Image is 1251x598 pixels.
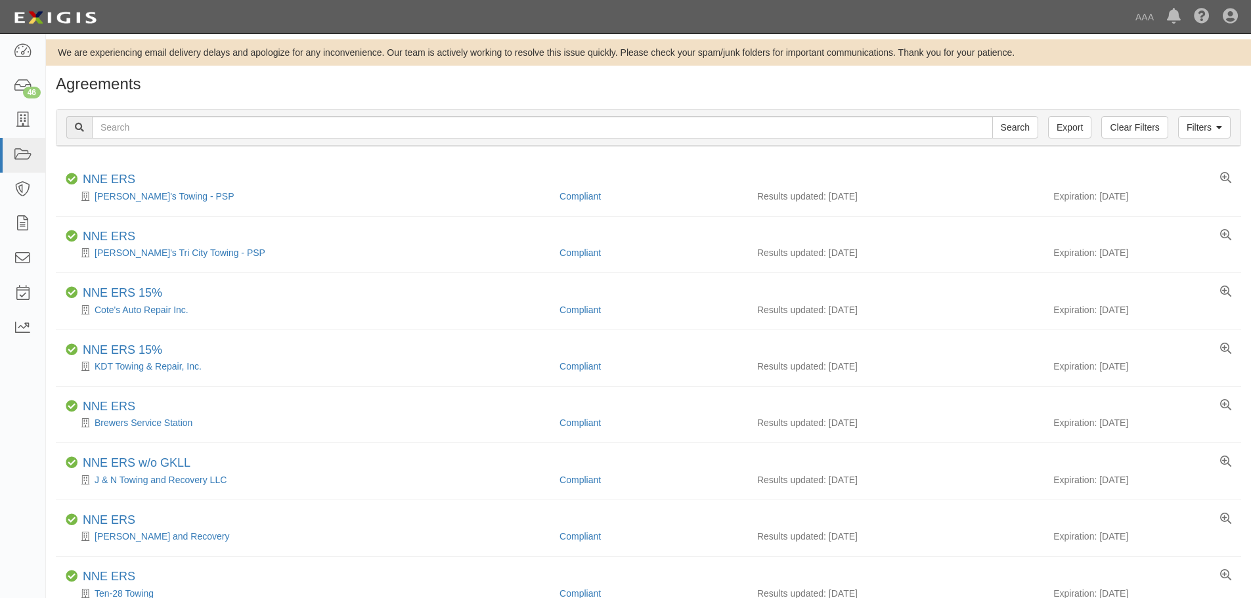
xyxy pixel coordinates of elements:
[560,191,601,202] a: Compliant
[46,46,1251,59] div: We are experiencing email delivery delays and apologize for any inconvenience. Our team is active...
[1220,513,1231,525] a: View results summary
[83,570,135,584] div: NNE ERS
[95,475,227,485] a: J & N Towing and Recovery LLC
[1053,473,1231,486] div: Expiration: [DATE]
[757,360,1034,373] div: Results updated: [DATE]
[66,230,77,242] i: Compliant
[95,531,229,542] a: [PERSON_NAME] and Recovery
[1053,360,1231,373] div: Expiration: [DATE]
[83,230,135,243] a: NNE ERS
[1220,286,1231,298] a: View results summary
[66,473,550,486] div: J & N Towing and Recovery LLC
[1053,530,1231,543] div: Expiration: [DATE]
[83,286,162,299] a: NNE ERS 15%
[66,287,77,299] i: Compliant
[560,247,601,258] a: Compliant
[66,514,77,526] i: Compliant
[560,305,601,315] a: Compliant
[757,303,1034,316] div: Results updated: [DATE]
[66,416,550,429] div: Brewers Service Station
[83,400,135,413] a: NNE ERS
[560,475,601,485] a: Compliant
[83,456,190,471] div: NNE ERS w/o GKLL
[95,247,265,258] a: [PERSON_NAME]'s Tri City Towing - PSP
[757,473,1034,486] div: Results updated: [DATE]
[1101,116,1168,139] a: Clear Filters
[1220,230,1231,242] a: View results summary
[83,513,135,526] a: NNE ERS
[95,417,192,428] a: Brewers Service Station
[992,116,1038,139] input: Search
[1220,173,1231,184] a: View results summary
[83,286,162,301] div: NNE ERS 15%
[757,246,1034,259] div: Results updated: [DATE]
[1220,456,1231,468] a: View results summary
[23,87,41,98] div: 46
[56,75,1241,93] h1: Agreements
[83,400,135,414] div: NNE ERS
[66,303,550,316] div: Cote's Auto Repair Inc.
[757,416,1034,429] div: Results updated: [DATE]
[66,360,550,373] div: KDT Towing & Repair, Inc.
[66,246,550,259] div: Dave's Tri City Towing - PSP
[66,344,77,356] i: Compliant
[1053,303,1231,316] div: Expiration: [DATE]
[1220,400,1231,412] a: View results summary
[83,173,135,187] div: NNE ERS
[83,173,135,186] a: NNE ERS
[95,191,234,202] a: [PERSON_NAME]'s Towing - PSP
[83,513,135,528] div: NNE ERS
[83,343,162,358] div: NNE ERS 15%
[560,361,601,372] a: Compliant
[1053,246,1231,259] div: Expiration: [DATE]
[560,417,601,428] a: Compliant
[83,230,135,244] div: NNE ERS
[1053,416,1231,429] div: Expiration: [DATE]
[66,400,77,412] i: Compliant
[757,190,1034,203] div: Results updated: [DATE]
[1220,570,1231,582] a: View results summary
[83,456,190,469] a: NNE ERS w/o GKLL
[83,343,162,356] a: NNE ERS 15%
[66,173,77,185] i: Compliant
[66,457,77,469] i: Compliant
[83,570,135,583] a: NNE ERS
[66,190,550,203] div: Doug's Towing - PSP
[1129,4,1160,30] a: AAA
[92,116,993,139] input: Search
[95,361,202,372] a: KDT Towing & Repair, Inc.
[1220,343,1231,355] a: View results summary
[1194,9,1210,25] i: Help Center - Complianz
[757,530,1034,543] div: Results updated: [DATE]
[95,305,188,315] a: Cote's Auto Repair Inc.
[66,530,550,543] div: Trahan Towing and Recovery
[10,6,100,30] img: logo-5460c22ac91f19d4615b14bd174203de0afe785f0fc80cf4dbbc73dc1793850b.png
[1048,116,1091,139] a: Export
[1178,116,1231,139] a: Filters
[66,570,77,582] i: Compliant
[560,531,601,542] a: Compliant
[1053,190,1231,203] div: Expiration: [DATE]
